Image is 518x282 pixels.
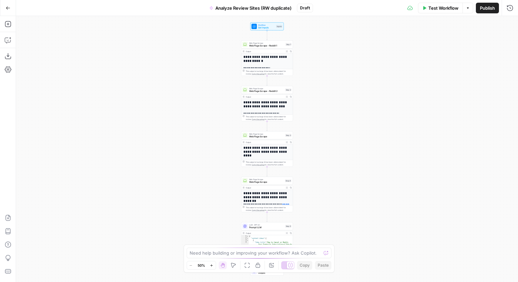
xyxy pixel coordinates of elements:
span: Web Page Scrape [249,42,284,44]
div: This output is too large & has been abbreviated for review. to view the full content. [246,70,292,75]
span: Copy the output [252,73,265,75]
span: Test Workflow [428,5,458,11]
g: Edge from step_2 to step_3 [267,121,268,131]
span: Copy the output [252,164,265,166]
div: Output [246,232,284,235]
span: Toggle code folding, rows 2 through 28 [247,237,249,239]
span: Output [258,271,281,275]
span: Web Page Scrape [249,180,284,184]
div: 2 [241,237,249,239]
button: Analyze Review Sites (RW duplicate) [205,3,296,13]
span: Copy [300,262,310,268]
span: Copy the output [252,209,265,211]
g: Edge from step_1 to step_2 [267,76,268,86]
div: Output [246,96,284,98]
button: Test Workflow [418,3,462,13]
div: WorkflowSet InputsInputs [241,22,293,30]
div: This output is too large & has been abbreviated for review. to view the full content. [246,115,292,121]
div: Step 2 [285,89,292,92]
div: Step 3 [285,134,292,137]
span: Web Page Scrape [249,178,284,181]
div: Output [246,141,284,144]
span: Prompt LLM [249,226,284,229]
div: This output is too large & has been abbreviated for review. to view the full content. [246,206,292,211]
span: Web Page Scrape - Reddit 1 [249,44,284,47]
div: Step 5 [285,225,292,228]
span: Web Page Scrape [249,133,284,135]
div: Step 1 [286,43,292,46]
div: Step 4 [285,179,292,182]
span: Paste [318,262,329,268]
div: This output is too large & has been abbreviated for review. to view the full content. [246,161,292,166]
div: Inputs [276,25,283,28]
g: Edge from step_3 to step_4 [267,167,268,176]
div: Output [246,186,284,189]
span: Web Page Scrape [249,135,284,138]
div: 1 [241,235,249,237]
button: Publish [476,3,499,13]
button: Paste [315,261,331,270]
span: Copy the output [252,118,265,120]
span: Draft [300,5,310,11]
span: Publish [480,5,495,11]
span: Toggle code folding, rows 1 through 29 [247,235,249,237]
span: Toggle code folding, rows 3 through 7 [247,239,249,241]
span: Web Page Scrape [249,87,284,90]
button: Copy [297,261,312,270]
span: Analyze Review Sites (RW duplicate) [215,5,292,11]
div: LLM · GPT-4.1Prompt LLMStep 5Output{ "content_ideas":[ { "Idea title":"How to Cancel or Modify Yo... [241,222,293,258]
div: Output [246,50,284,53]
g: Edge from step_4 to step_5 [267,212,268,222]
div: 4 [241,241,249,247]
div: 3 [241,239,249,241]
span: Web Page Scrape - Reddit 2 [249,90,284,93]
span: LLM · GPT-4.1 [249,224,284,226]
span: 50% [198,263,205,268]
g: Edge from start to step_1 [267,30,268,40]
span: Workflow [258,24,275,26]
span: Set Inputs [258,26,275,29]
